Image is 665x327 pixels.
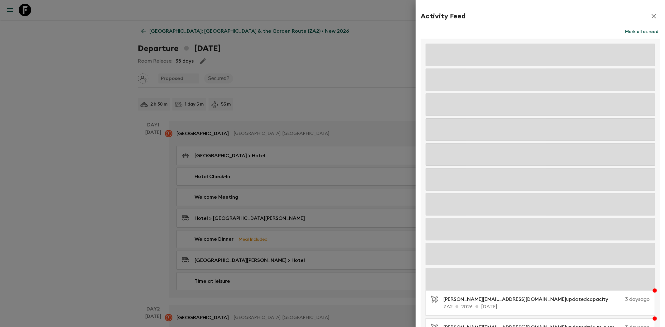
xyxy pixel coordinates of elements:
p: ZA2 2026 [DATE] [443,303,650,310]
span: capacity [587,297,608,302]
h2: Activity Feed [421,12,465,20]
span: [PERSON_NAME][EMAIL_ADDRESS][DOMAIN_NAME] [443,297,566,302]
p: updated [443,296,613,303]
p: 3 days ago [616,296,650,303]
button: Mark all as read [624,27,660,36]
